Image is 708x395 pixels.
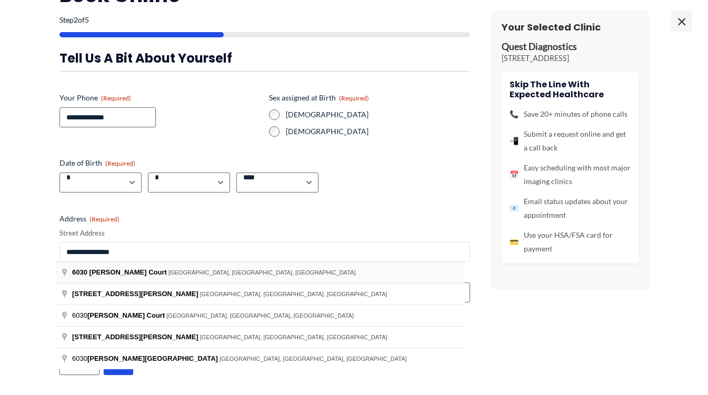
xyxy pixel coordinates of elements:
span: [GEOGRAPHIC_DATA], [GEOGRAPHIC_DATA], [GEOGRAPHIC_DATA] [168,269,356,276]
span: [PERSON_NAME] Court [89,268,167,276]
span: [GEOGRAPHIC_DATA], [GEOGRAPHIC_DATA], [GEOGRAPHIC_DATA] [166,312,354,319]
legend: Sex assigned at Birth [269,93,369,103]
span: [PERSON_NAME][GEOGRAPHIC_DATA] [87,355,218,362]
span: 📧 [510,201,518,215]
span: [PERSON_NAME] Court [87,311,165,319]
legend: Address [59,214,119,224]
li: Submit a request online and get a call back [510,127,631,155]
p: [STREET_ADDRESS] [502,53,639,64]
h4: Skip the line with Expected Healthcare [510,79,631,99]
span: [GEOGRAPHIC_DATA], [GEOGRAPHIC_DATA], [GEOGRAPHIC_DATA] [200,334,387,340]
h3: Tell us a bit about yourself [59,50,470,66]
span: 📞 [510,107,518,121]
p: Quest Diagnostics [502,41,639,53]
legend: Date of Birth [59,158,135,168]
li: Easy scheduling with most major imaging clinics [510,161,631,188]
span: 💳 [510,235,518,249]
span: [STREET_ADDRESS][PERSON_NAME] [72,333,198,341]
li: Use your HSA/FSA card for payment [510,228,631,256]
span: × [671,11,692,32]
label: Your Phone [59,93,261,103]
span: (Required) [101,94,131,102]
label: Street Address [59,228,470,238]
span: 📅 [510,168,518,181]
span: 📲 [510,134,518,148]
span: 5 [85,15,89,24]
span: (Required) [89,215,119,223]
span: (Required) [105,159,135,167]
h3: Your Selected Clinic [502,21,639,33]
label: [DEMOGRAPHIC_DATA] [286,109,470,120]
p: Step of [59,16,470,24]
span: [STREET_ADDRESS][PERSON_NAME] [72,290,198,298]
span: (Required) [339,94,369,102]
span: 2 [74,15,78,24]
span: [GEOGRAPHIC_DATA], [GEOGRAPHIC_DATA], [GEOGRAPHIC_DATA] [220,356,407,362]
li: Email status updates about your appointment [510,195,631,222]
span: 6030 [72,311,166,319]
li: Save 20+ minutes of phone calls [510,107,631,121]
span: 6030 [72,355,220,362]
span: 6030 [72,268,87,276]
span: [GEOGRAPHIC_DATA], [GEOGRAPHIC_DATA], [GEOGRAPHIC_DATA] [200,291,387,297]
label: [DEMOGRAPHIC_DATA] [286,126,470,137]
